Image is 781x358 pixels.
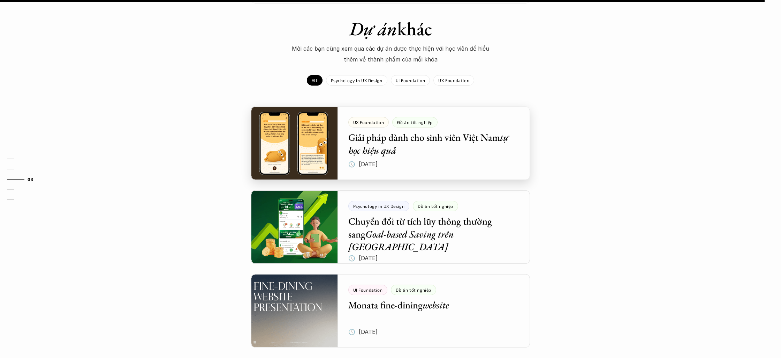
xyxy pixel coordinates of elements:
p: Psychology in UX Design [331,78,382,83]
p: UI Foundation [396,78,425,83]
p: All [312,78,318,83]
h1: khác [268,17,513,40]
a: 03 [7,175,40,183]
p: UX Foundation [438,78,469,83]
a: Psychology in UX DesignĐồ án tốt nghiệpChuyển đổi từ tích lũy thông thường sangGoal-based Saving ... [251,190,530,264]
a: UX FoundationĐồ án tốt nghiệpGiải pháp dành cho sinh viên Việt Namtự học hiệu quả🕔 [DATE] [251,107,530,180]
a: UI FoundationĐồ án tốt nghiệpMonata fine-diningwebsite🕔 [DATE] [251,274,530,348]
p: Mời các bạn cùng xem qua các dự án được thực hiện với học viên để hiểu thêm về thành phẩm của mỗi... [286,43,495,65]
em: Dự án [349,16,397,41]
strong: 03 [28,176,33,181]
